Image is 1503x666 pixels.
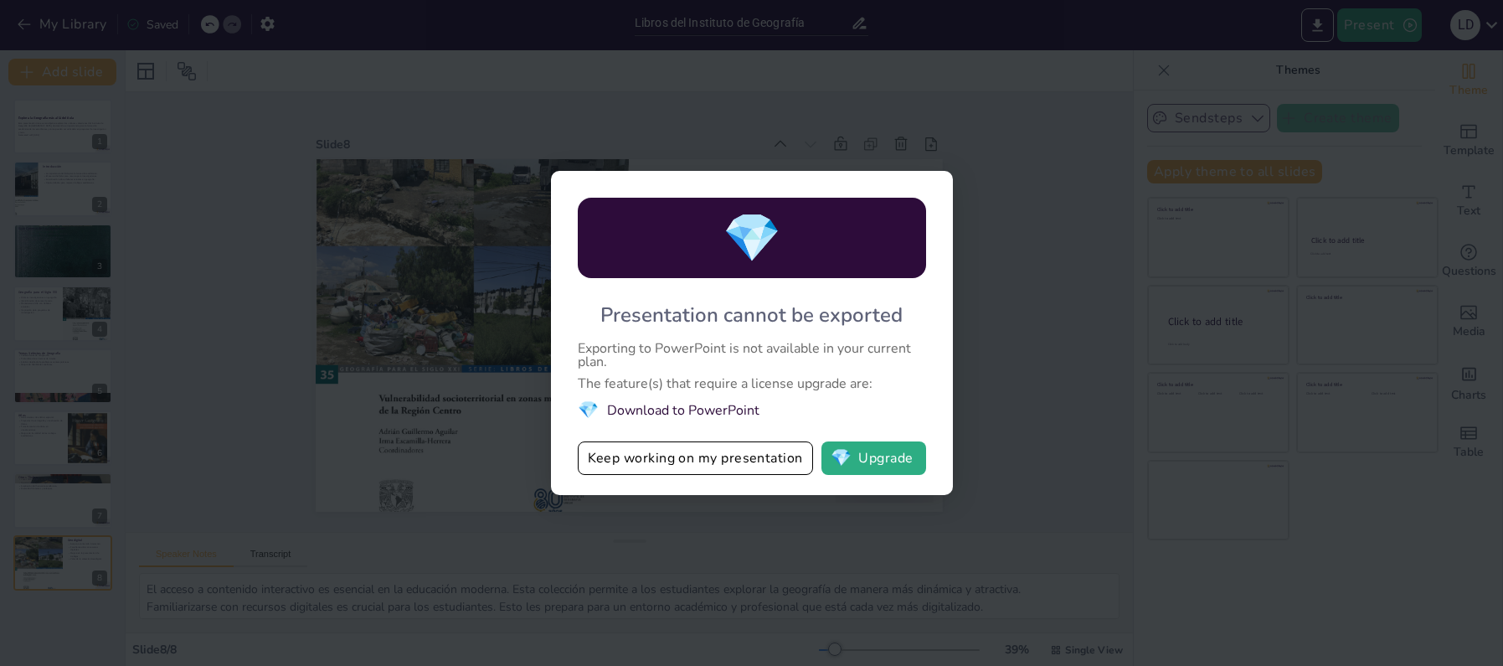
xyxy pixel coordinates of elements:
span: diamond [831,450,852,467]
span: diamond [723,206,781,271]
button: diamondUpgrade [821,441,926,475]
div: Exporting to PowerPoint is not available in your current plan. [578,342,926,369]
span: diamond [578,399,599,421]
li: Download to PowerPoint [578,399,926,421]
div: Presentation cannot be exported [600,302,903,328]
button: Keep working on my presentation [578,441,813,475]
div: The feature(s) that require a license upgrade are: [578,377,926,390]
